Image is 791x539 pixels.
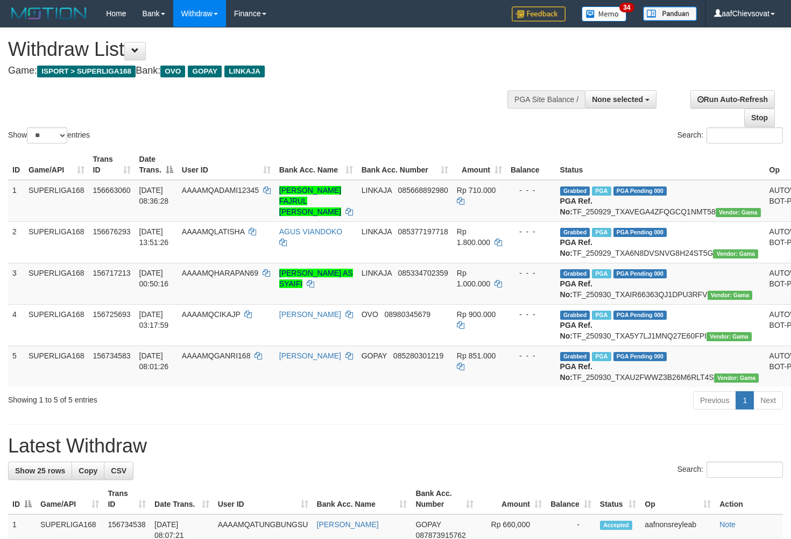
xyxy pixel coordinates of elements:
[8,484,36,514] th: ID: activate to sort column descending
[279,227,342,236] a: AGUS VIANDOKO
[560,352,590,361] span: Grabbed
[546,484,596,514] th: Balance: activate to sort column ascending
[188,66,222,77] span: GOPAY
[362,310,378,319] span: OVO
[8,5,90,21] img: MOTION_logo.png
[279,351,341,360] a: [PERSON_NAME]
[507,90,585,109] div: PGA Site Balance /
[613,352,667,361] span: PGA Pending
[182,310,241,319] span: AAAAMQCIKAJP
[708,291,753,300] span: Vendor URL: https://trx31.1velocity.biz
[592,311,611,320] span: Marked by aafnonsreyleab
[560,362,592,382] b: PGA Ref. No:
[560,238,592,257] b: PGA Ref. No:
[139,227,169,247] span: [DATE] 13:51:26
[619,3,634,12] span: 34
[79,466,97,475] span: Copy
[93,186,131,195] span: 156663060
[714,373,759,383] span: Vendor URL: https://trx31.1velocity.biz
[411,484,478,514] th: Bank Acc. Number: activate to sort column ascending
[511,185,552,196] div: - - -
[736,391,754,409] a: 1
[592,186,611,196] span: Marked by aafchhiseyha
[8,346,24,387] td: 5
[560,186,590,196] span: Grabbed
[27,127,67,143] select: Showentries
[93,310,131,319] span: 156725693
[707,462,783,478] input: Search:
[8,127,90,143] label: Show entries
[560,197,592,216] b: PGA Ref. No:
[385,310,431,319] span: Copy 08980345679 to clipboard
[8,304,24,346] td: 4
[453,149,506,180] th: Amount: activate to sort column ascending
[707,127,783,143] input: Search:
[457,269,490,288] span: Rp 1.000.000
[677,127,783,143] label: Search:
[24,346,89,387] td: SUPERLIGA168
[415,520,441,529] span: GOPAY
[713,249,758,258] span: Vendor URL: https://trx31.1velocity.biz
[24,180,89,222] td: SUPERLIGA168
[24,263,89,304] td: SUPERLIGA168
[719,520,736,529] a: Note
[393,351,443,360] span: Copy 085280301219 to clipboard
[457,351,496,360] span: Rp 851.000
[600,521,632,530] span: Accepted
[8,180,24,222] td: 1
[8,39,517,60] h1: Withdraw List
[716,208,761,217] span: Vendor URL: https://trx31.1velocity.biz
[592,352,611,361] span: Marked by aafnonsreyleab
[643,6,697,21] img: panduan.png
[582,6,627,21] img: Button%20Memo.svg
[93,227,131,236] span: 156676293
[556,180,765,222] td: TF_250929_TXAVEGA4ZFQGCQ1NMT58
[36,484,103,514] th: Game/API: activate to sort column ascending
[613,269,667,278] span: PGA Pending
[37,66,136,77] span: ISPORT > SUPERLIGA168
[560,279,592,299] b: PGA Ref. No:
[279,310,341,319] a: [PERSON_NAME]
[279,269,353,288] a: [PERSON_NAME] AS SYAIFI
[317,520,379,529] a: [PERSON_NAME]
[457,186,496,195] span: Rp 710.000
[512,6,566,21] img: Feedback.jpg
[150,484,214,514] th: Date Trans.: activate to sort column ascending
[478,484,546,514] th: Amount: activate to sort column ascending
[8,390,322,405] div: Showing 1 to 5 of 5 entries
[15,466,65,475] span: Show 25 rows
[457,310,496,319] span: Rp 900.000
[596,484,640,514] th: Status: activate to sort column ascending
[8,221,24,263] td: 2
[103,484,150,514] th: Trans ID: activate to sort column ascending
[178,149,275,180] th: User ID: activate to sort column ascending
[511,309,552,320] div: - - -
[182,269,258,277] span: AAAAMQHARAPAN69
[556,221,765,263] td: TF_250929_TXA6N8DVSNVG8H24ST5G
[613,186,667,196] span: PGA Pending
[362,227,392,236] span: LINKAJA
[592,95,643,104] span: None selected
[8,462,72,480] a: Show 25 rows
[135,149,178,180] th: Date Trans.: activate to sort column descending
[556,304,765,346] td: TF_250930_TXA5Y7LJ1MNQ27E60FPI
[693,391,736,409] a: Previous
[24,221,89,263] td: SUPERLIGA168
[8,149,24,180] th: ID
[24,304,89,346] td: SUPERLIGA168
[556,346,765,387] td: TF_250930_TXAU2FWWZ3B26M6RLT4S
[560,321,592,340] b: PGA Ref. No:
[139,269,169,288] span: [DATE] 00:50:16
[457,227,490,247] span: Rp 1.800.000
[640,484,715,514] th: Op: activate to sort column ascending
[275,149,357,180] th: Bank Acc. Name: activate to sort column ascending
[707,332,752,341] span: Vendor URL: https://trx31.1velocity.biz
[511,350,552,361] div: - - -
[24,149,89,180] th: Game/API: activate to sort column ascending
[556,263,765,304] td: TF_250930_TXAIR66363QJ1DPU3RFV
[592,269,611,278] span: Marked by aafnonsreyleab
[362,351,387,360] span: GOPAY
[398,186,448,195] span: Copy 085668892980 to clipboard
[139,310,169,329] span: [DATE] 03:17:59
[398,227,448,236] span: Copy 085377197718 to clipboard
